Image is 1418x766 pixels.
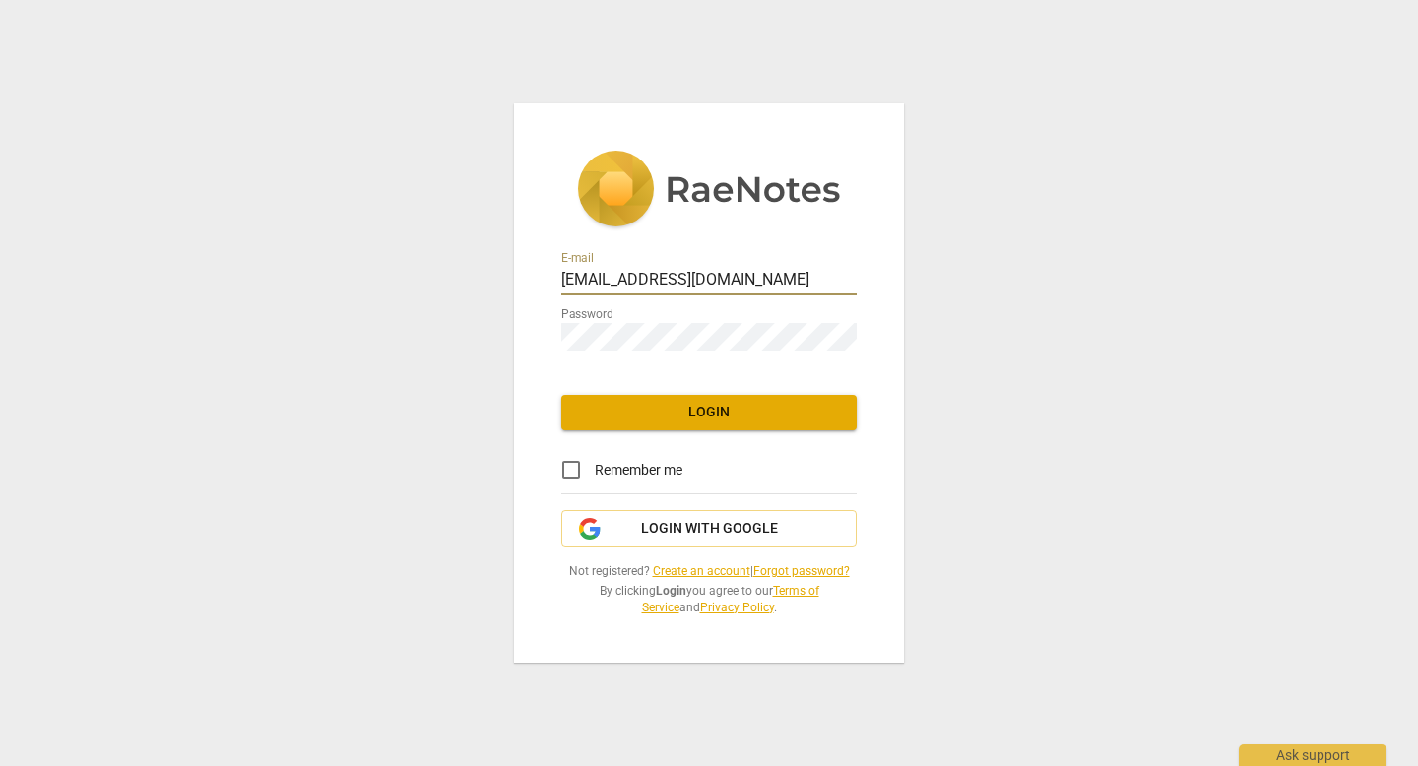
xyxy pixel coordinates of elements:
[577,403,841,422] span: Login
[561,395,857,430] button: Login
[641,519,778,539] span: Login with Google
[561,510,857,547] button: Login with Google
[642,584,819,614] a: Terms of Service
[561,253,594,265] label: E-mail
[653,564,750,578] a: Create an account
[561,309,613,321] label: Password
[595,460,682,480] span: Remember me
[561,583,857,615] span: By clicking you agree to our and .
[1239,744,1386,766] div: Ask support
[700,601,774,614] a: Privacy Policy
[577,151,841,231] img: 5ac2273c67554f335776073100b6d88f.svg
[561,563,857,580] span: Not registered? |
[656,584,686,598] b: Login
[753,564,850,578] a: Forgot password?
